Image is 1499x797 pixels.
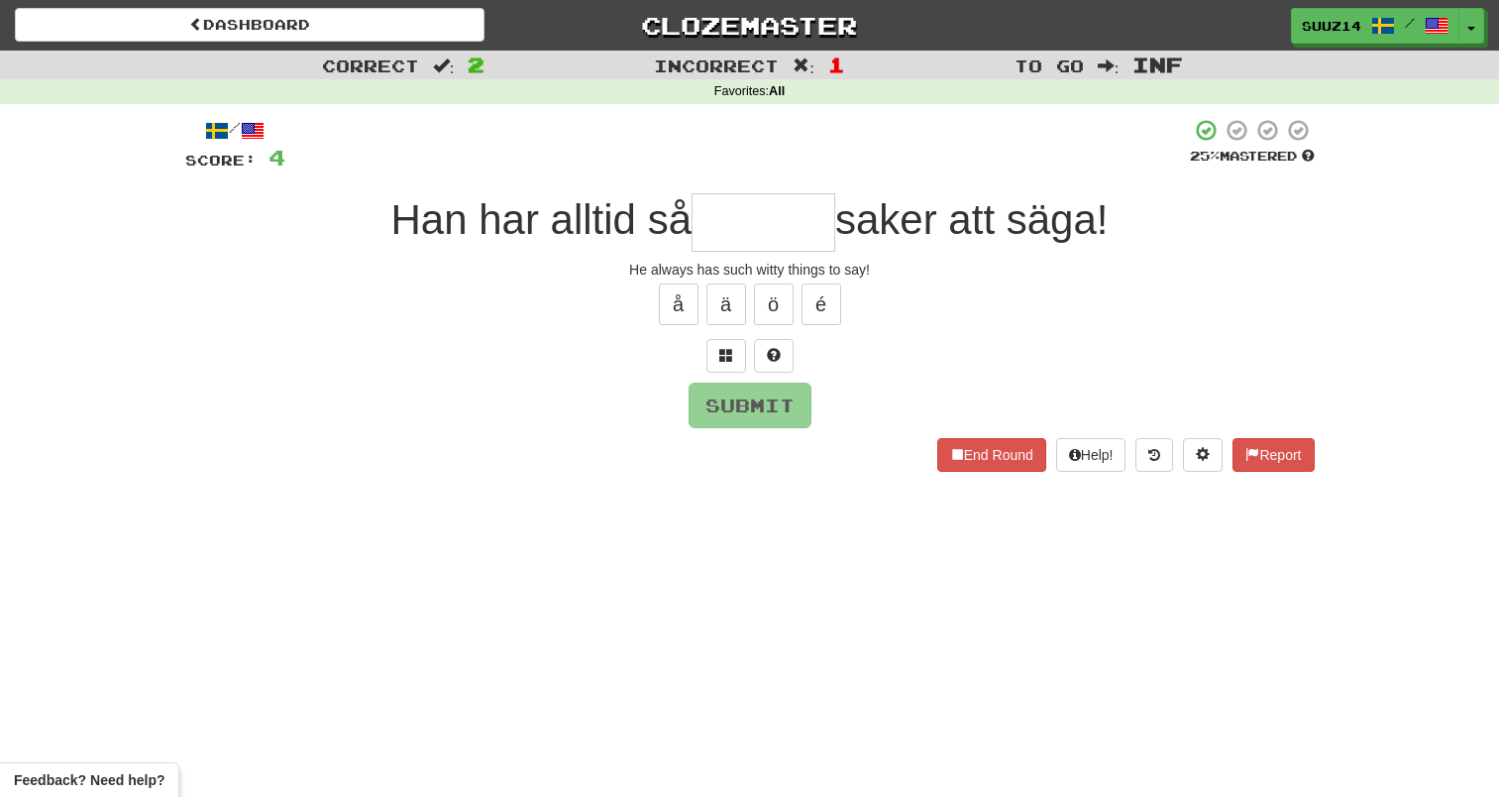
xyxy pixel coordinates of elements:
span: Incorrect [654,56,779,75]
button: Help! [1056,438,1126,472]
span: / [1405,16,1415,30]
strong: All [769,84,785,98]
span: 1 [828,53,845,76]
span: : [793,57,814,74]
span: Open feedback widget [14,770,164,790]
a: Suuz14 / [1291,8,1459,44]
button: ö [754,284,794,325]
button: é [802,284,841,325]
button: Switch sentence to multiple choice alt+p [706,339,746,373]
span: 4 [268,145,285,170]
div: Mastered [1190,148,1315,166]
button: Report [1232,438,1314,472]
span: 2 [468,53,484,76]
span: Inf [1132,53,1183,76]
button: Single letter hint - you only get 1 per sentence and score half the points! alt+h [754,339,794,373]
button: Submit [689,383,811,428]
button: å [659,284,698,325]
button: Round history (alt+y) [1135,438,1173,472]
span: Correct [322,56,419,75]
span: Suuz14 [1302,17,1361,35]
span: Score: [185,152,257,169]
a: Clozemaster [514,8,984,43]
span: Han har alltid så [391,196,693,243]
span: : [433,57,455,74]
span: : [1098,57,1120,74]
div: / [185,118,285,143]
div: He always has such witty things to say! [185,260,1315,280]
button: ä [706,284,746,325]
a: Dashboard [15,8,484,42]
span: To go [1015,56,1084,75]
button: End Round [937,438,1046,472]
span: saker att säga! [835,196,1108,243]
span: 25 % [1190,148,1220,164]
